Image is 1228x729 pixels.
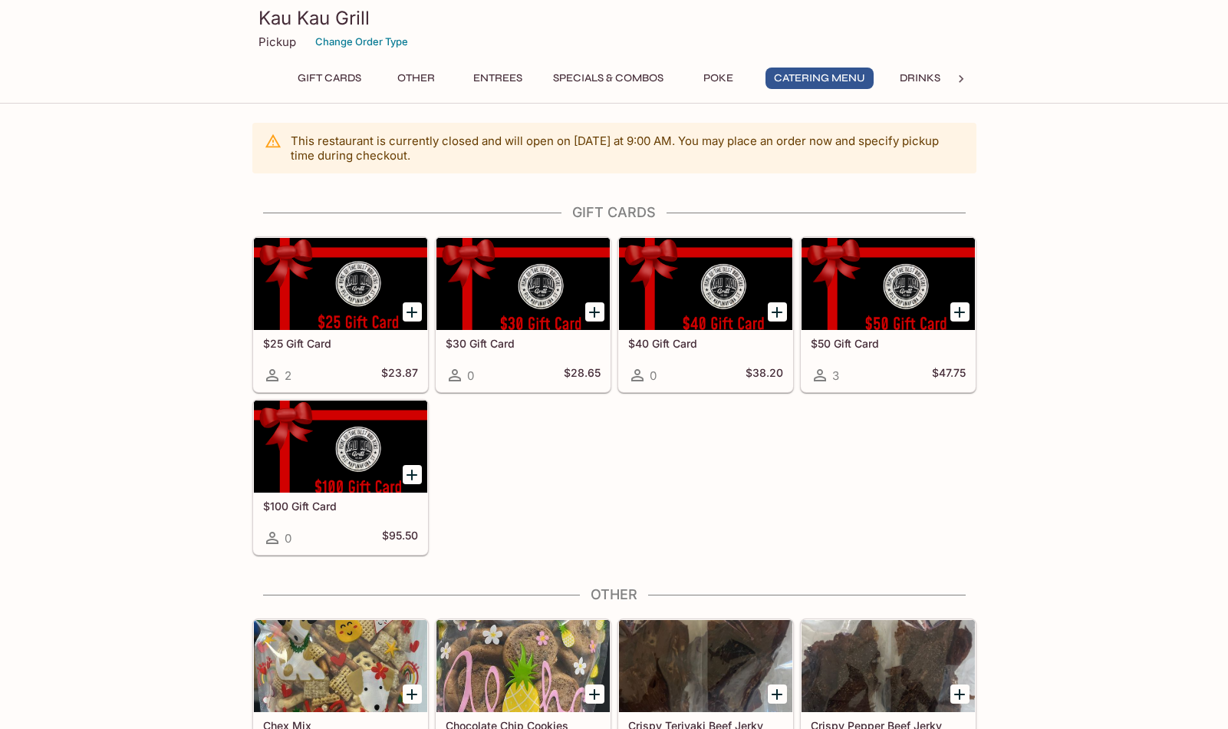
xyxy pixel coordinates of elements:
[253,237,428,392] a: $25 Gift Card2$23.87
[403,684,422,704] button: Add Chex Mix
[650,368,657,383] span: 0
[263,337,418,350] h5: $25 Gift Card
[768,684,787,704] button: Add Crispy Teriyaki Beef Jerky
[258,6,970,30] h3: Kau Kau Grill
[382,529,418,547] h5: $95.50
[285,531,291,546] span: 0
[619,238,792,330] div: $40 Gift Card
[768,302,787,322] button: Add $40 Gift Card
[950,684,970,704] button: Add Crispy Pepper Beef Jerky
[746,366,783,384] h5: $38.20
[381,366,418,384] h5: $23.87
[619,620,792,712] div: Crispy Teriyaki Beef Jerky
[932,366,966,384] h5: $47.75
[254,620,427,712] div: Chex Mix
[291,134,964,163] p: This restaurant is currently closed and will open on [DATE] at 9:00 AM . You may place an order n...
[802,620,975,712] div: Crispy Pepper Beef Jerky
[285,368,291,383] span: 2
[436,238,610,330] div: $30 Gift Card
[252,586,976,603] h4: Other
[545,68,672,89] button: Specials & Combos
[403,465,422,484] button: Add $100 Gift Card
[801,237,976,392] a: $50 Gift Card3$47.75
[618,237,793,392] a: $40 Gift Card0$38.20
[467,368,474,383] span: 0
[254,401,427,493] div: $100 Gift Card
[832,368,839,383] span: 3
[564,366,601,384] h5: $28.65
[463,68,532,89] button: Entrees
[765,68,874,89] button: Catering Menu
[308,30,415,54] button: Change Order Type
[252,204,976,221] h4: Gift Cards
[403,302,422,322] button: Add $25 Gift Card
[446,337,601,350] h5: $30 Gift Card
[802,238,975,330] div: $50 Gift Card
[886,68,955,89] button: Drinks
[585,302,604,322] button: Add $30 Gift Card
[684,68,753,89] button: Poke
[258,35,296,49] p: Pickup
[263,500,418,513] h5: $100 Gift Card
[289,68,370,89] button: Gift Cards
[950,302,970,322] button: Add $50 Gift Card
[253,400,428,555] a: $100 Gift Card0$95.50
[436,620,610,712] div: Chocolate Chip Cookies
[628,337,783,350] h5: $40 Gift Card
[811,337,966,350] h5: $50 Gift Card
[585,684,604,704] button: Add Chocolate Chip Cookies
[436,237,611,392] a: $30 Gift Card0$28.65
[382,68,451,89] button: Other
[254,238,427,330] div: $25 Gift Card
